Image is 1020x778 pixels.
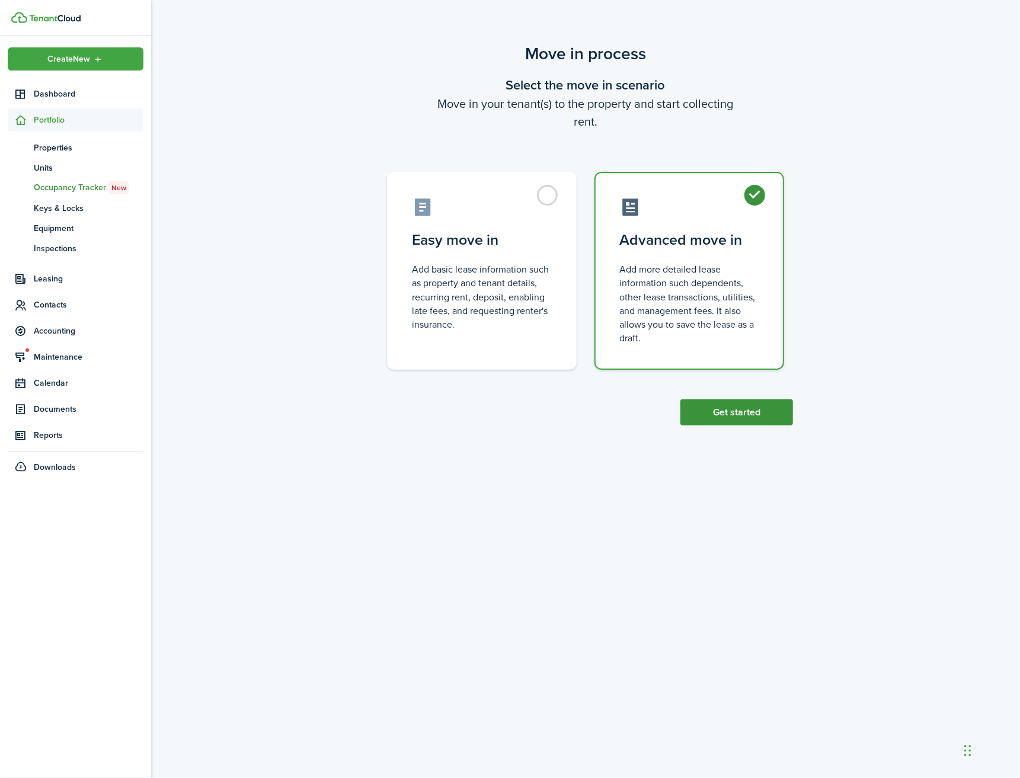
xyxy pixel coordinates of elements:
iframe: Chat Widget [807,641,1020,778]
span: Portfolio [34,114,143,126]
span: Properties [34,142,143,154]
span: Inspections [34,242,143,255]
span: Occupancy Tracker [34,181,143,194]
span: Accounting [34,325,143,337]
control-radio-card-description: Add basic lease information such as property and tenant details, recurring rent, deposit, enablin... [412,262,552,331]
span: New [111,183,126,193]
span: Create New [48,55,91,63]
button: Open menu [8,47,143,71]
span: Calendar [34,377,143,389]
a: Properties [8,137,143,158]
span: Contacts [34,299,143,311]
a: Occupancy TrackerNew [8,178,143,198]
a: Reports [8,424,143,447]
control-radio-card-description: Add more detailed lease information such dependents, other lease transactions, utilities, and man... [619,262,759,345]
control-radio-card-title: Easy move in [412,229,552,251]
wizard-step-header-description: Move in your tenant(s) to the property and start collecting rent. [378,95,793,130]
span: Maintenance [34,351,143,363]
scenario-title: Move in process [378,41,793,66]
img: TenantCloud [11,12,27,23]
span: Equipment [34,222,143,235]
div: Drag [964,733,971,769]
wizard-step-header-title: Select the move in scenario [378,75,793,95]
img: TenantCloud [29,15,81,22]
control-radio-card-title: Advanced move in [619,229,759,251]
a: Equipment [8,218,143,238]
span: Units [34,162,143,174]
span: Leasing [34,273,143,285]
a: Dashboard [8,82,143,105]
span: Downloads [34,461,76,473]
span: Dashboard [34,88,143,100]
span: Documents [34,403,143,415]
span: Keys & Locks [34,202,143,214]
a: Units [8,158,143,178]
a: Inspections [8,238,143,258]
span: Reports [34,429,143,441]
button: Get started [680,399,793,425]
a: Keys & Locks [8,198,143,218]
